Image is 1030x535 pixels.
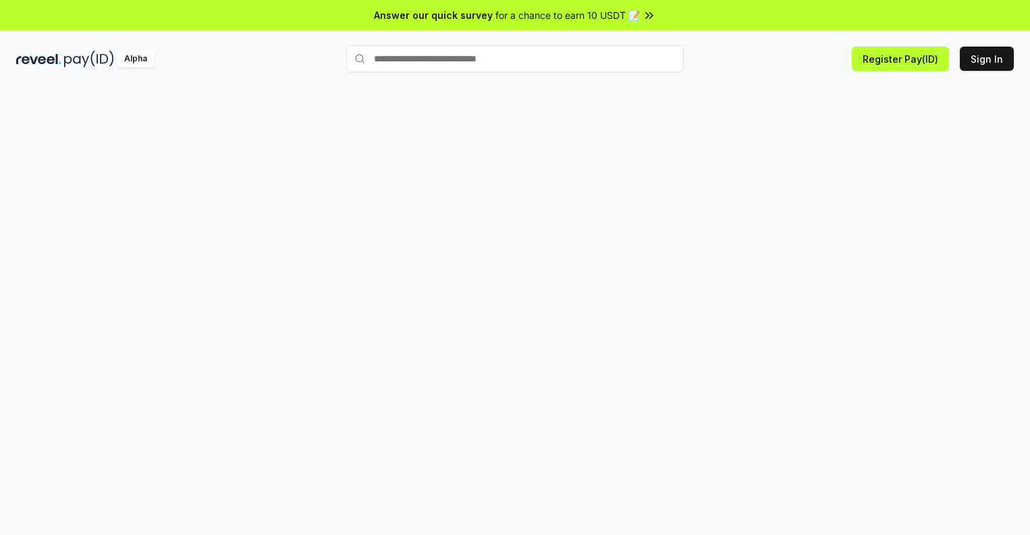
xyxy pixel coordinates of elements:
[960,47,1014,71] button: Sign In
[16,51,61,67] img: reveel_dark
[374,8,493,22] span: Answer our quick survey
[64,51,114,67] img: pay_id
[852,47,949,71] button: Register Pay(ID)
[117,51,155,67] div: Alpha
[495,8,640,22] span: for a chance to earn 10 USDT 📝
